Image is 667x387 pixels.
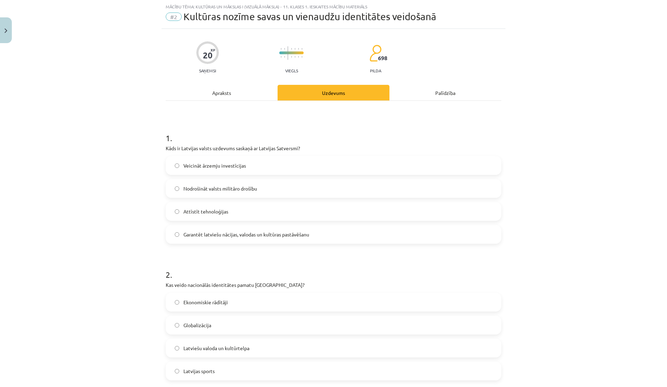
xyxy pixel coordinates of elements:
span: Veicināt ārzemju investīcijas [183,162,246,169]
input: Latvijas sports [175,369,179,373]
img: students-c634bb4e5e11cddfef0936a35e636f08e4e9abd3cc4e673bd6f9a4125e45ecb1.svg [369,45,381,62]
h1: 2 . [166,258,501,279]
input: Latviešu valoda un kultūrtelpa [175,346,179,350]
p: Saņemsi [196,68,219,73]
div: Mācību tēma: Kultūras un mākslas i (vizuālā māksla) - 11. klases 1. ieskaites mācību materiāls [166,4,501,9]
img: icon-short-line-57e1e144782c952c97e751825c79c345078a6d821885a25fce030b3d8c18986b.svg [298,48,299,50]
span: 698 [378,55,387,61]
input: Garantēt latviešu nācijas, valodas un kultūras pastāvēšanu [175,232,179,237]
span: Ekonomiskie rādītāji [183,299,228,306]
span: Attīstīt tehnoloģijas [183,208,228,215]
div: 20 [203,50,213,60]
h1: 1 . [166,121,501,143]
div: Palīdzība [389,85,501,100]
p: Viegls [285,68,298,73]
span: Latviešu valoda un kultūrtelpa [183,345,249,352]
img: icon-short-line-57e1e144782c952c97e751825c79c345078a6d821885a25fce030b3d8c18986b.svg [284,56,285,58]
img: icon-short-line-57e1e144782c952c97e751825c79c345078a6d821885a25fce030b3d8c18986b.svg [291,48,292,50]
span: Globalizācija [183,322,211,329]
input: Veicināt ārzemju investīcijas [175,163,179,168]
img: icon-short-line-57e1e144782c952c97e751825c79c345078a6d821885a25fce030b3d8c18986b.svg [284,48,285,50]
p: Kas veido nacionālās identitātes pamatu [GEOGRAPHIC_DATA]? [166,281,501,289]
input: Ekonomiskie rādītāji [175,300,179,305]
div: Apraksts [166,85,278,100]
img: icon-short-line-57e1e144782c952c97e751825c79c345078a6d821885a25fce030b3d8c18986b.svg [298,56,299,58]
img: icon-close-lesson-0947bae3869378f0d4975bcd49f059093ad1ed9edebbc8119c70593378902aed.svg [5,29,7,33]
div: Uzdevums [278,85,389,100]
input: Globalizācija [175,323,179,328]
span: #2 [166,13,182,21]
img: icon-short-line-57e1e144782c952c97e751825c79c345078a6d821885a25fce030b3d8c18986b.svg [291,56,292,58]
span: Nodrošināt valsts militāro drošību [183,185,257,192]
p: pilda [370,68,381,73]
span: Kultūras nozīme savas un vienaudžu identitātes veidošanā [183,11,436,22]
input: Nodrošināt valsts militāro drošību [175,186,179,191]
span: Garantēt latviešu nācijas, valodas un kultūras pastāvēšanu [183,231,309,238]
span: Latvijas sports [183,368,215,375]
p: Kāds ir Latvijas valsts uzdevums saskaņā ar Latvijas Satversmi? [166,145,501,152]
span: XP [211,48,215,52]
input: Attīstīt tehnoloģijas [175,209,179,214]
